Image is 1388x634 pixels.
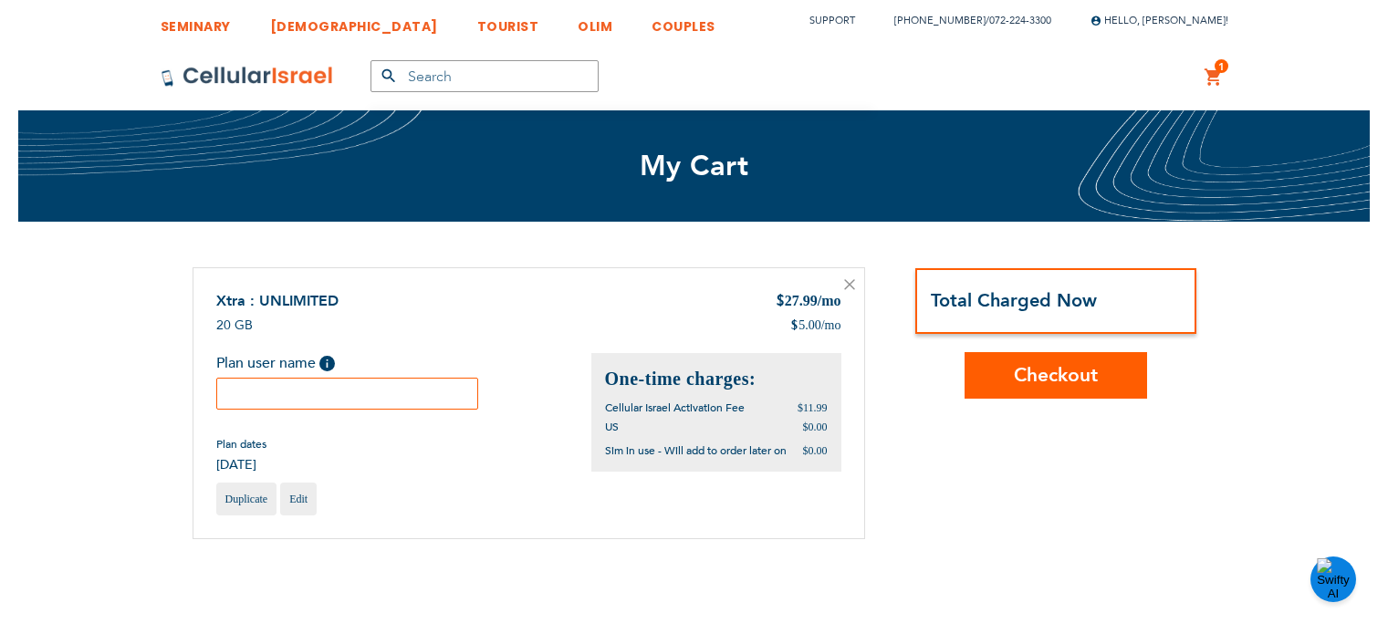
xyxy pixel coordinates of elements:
[803,444,828,457] span: $0.00
[161,66,334,88] img: Cellular Israel Logo
[370,60,599,92] input: Search
[876,7,1051,34] li: /
[821,317,841,335] span: /mo
[1204,67,1224,88] a: 1
[216,456,266,473] span: [DATE]
[605,367,828,391] h2: One-time charges:
[790,317,798,335] span: $
[477,5,539,38] a: TOURIST
[280,483,317,515] a: Edit
[931,288,1097,313] strong: Total Charged Now
[965,352,1147,399] button: Checkout
[225,493,268,505] span: Duplicate
[989,14,1051,27] a: 072-224-3300
[605,420,619,434] span: US
[605,400,745,415] span: Cellular Israel Activation Fee
[1014,362,1098,389] span: Checkout
[216,317,253,334] span: 20 GB
[1091,14,1228,27] span: Hello, [PERSON_NAME]!
[161,5,231,38] a: SEMINARY
[776,292,785,313] span: $
[578,5,612,38] a: OLIM
[798,401,828,414] span: $11.99
[776,291,841,313] div: 27.99
[790,317,840,335] div: 5.00
[640,147,749,185] span: My Cart
[216,291,339,311] a: Xtra : UNLIMITED
[216,353,316,373] span: Plan user name
[894,14,986,27] a: [PHONE_NUMBER]
[270,5,438,38] a: [DEMOGRAPHIC_DATA]
[216,437,266,452] span: Plan dates
[1218,59,1225,74] span: 1
[818,293,841,308] span: /mo
[652,5,715,38] a: COUPLES
[289,493,308,505] span: Edit
[319,356,335,371] span: Help
[803,421,828,433] span: $0.00
[605,443,787,458] span: Sim in use - Will add to order later on
[216,483,277,515] a: Duplicate
[809,14,855,27] a: Support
